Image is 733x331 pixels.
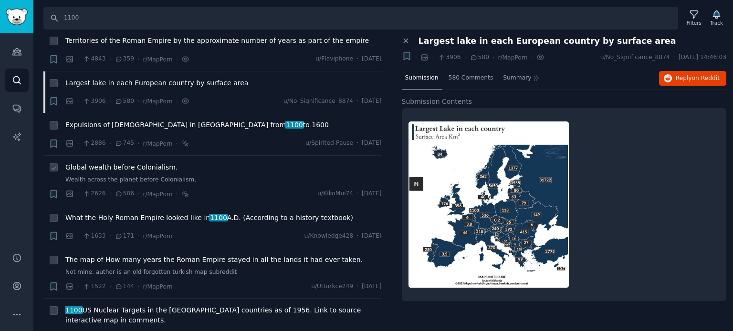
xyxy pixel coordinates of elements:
span: · [464,52,466,62]
span: · [531,52,533,62]
span: r/MapPorn [143,140,172,147]
span: 745 [115,139,134,148]
span: Largest lake in each European country by surface area [65,78,248,88]
span: 1522 [83,282,106,291]
span: · [77,139,79,149]
span: [DATE] [362,139,381,148]
span: 1100 [285,121,304,129]
span: r/MapPorn [143,98,172,105]
span: · [109,281,111,291]
span: · [137,139,139,149]
a: Wealth across the planet before Colonialism. [65,176,382,184]
span: · [109,189,111,199]
span: r/MapPorn [143,56,172,63]
a: What the Holy Roman Empire looked like in1100A.D. (According to a history textbook) [65,213,353,223]
span: · [176,54,178,64]
span: What the Holy Roman Empire looked like in A.D. (According to a history textbook) [65,213,353,223]
span: r/MapPorn [498,54,527,61]
span: · [356,139,358,148]
a: Territories of the Roman Empire by the approximate number of years as part of the empire [65,36,369,46]
span: Submission Contents [402,97,472,107]
span: · [356,190,358,198]
span: · [673,53,675,62]
span: 4843 [83,55,106,63]
input: Search Keyword [43,7,678,30]
a: 1100US Nuclear Targets in the [GEOGRAPHIC_DATA] countries as of 1956. Link to source interactive ... [65,305,382,325]
span: · [137,96,139,106]
span: · [77,54,79,64]
span: u/Flaviphone [315,55,353,63]
span: US Nuclear Targets in the [GEOGRAPHIC_DATA] countries as of 1956. Link to source interactive map ... [65,305,382,325]
a: The map of How many years the Roman Empire stayed in all the lands it had ever taken. [65,255,363,265]
span: · [176,96,178,106]
a: Expulsions of [DEMOGRAPHIC_DATA] in [GEOGRAPHIC_DATA] from1100to 1600 [65,120,329,130]
span: · [432,52,434,62]
span: 1633 [83,232,106,241]
button: Track [707,8,726,28]
a: Global wealth before Colonialism. [65,162,178,172]
span: · [492,52,494,62]
div: Track [710,20,723,26]
span: 144 [115,282,134,291]
span: · [356,232,358,241]
span: Summary [503,74,531,82]
span: 171 [115,232,134,241]
span: 1100 [209,214,228,221]
span: · [109,96,111,106]
span: u/KikoMui74 [317,190,353,198]
span: · [356,282,358,291]
img: Largest lake in each European country by surface area [408,121,569,288]
img: GummySearch logo [6,9,28,25]
span: 580 [470,53,489,62]
span: [DATE] [362,282,381,291]
span: · [356,55,358,63]
span: Expulsions of [DEMOGRAPHIC_DATA] in [GEOGRAPHIC_DATA] from to 1600 [65,120,329,130]
span: · [137,281,139,291]
button: Replyon Reddit [659,71,726,86]
span: [DATE] [362,55,381,63]
span: [DATE] 14:46:03 [679,53,726,62]
span: r/MapPorn [143,283,172,290]
span: · [77,281,79,291]
span: · [415,52,417,62]
span: · [77,189,79,199]
span: Reply [676,74,720,83]
span: u/Utturkce249 [311,282,353,291]
span: · [77,96,79,106]
a: Not mine, author is an old forgotten turkish map subreddit [65,268,382,277]
span: · [176,139,178,149]
span: · [137,54,139,64]
span: u/Knowledge428 [304,232,354,241]
span: · [77,231,79,241]
span: Submission [405,74,439,82]
span: u/No_Significance_8874 [600,53,670,62]
span: · [137,189,139,199]
span: Largest lake in each European country by surface area [419,36,676,46]
span: · [109,54,111,64]
span: · [356,97,358,106]
span: 580 [115,97,134,106]
span: 3906 [83,97,106,106]
span: u/Spirited-Pause [305,139,353,148]
span: 506 [115,190,134,198]
span: 359 [115,55,134,63]
span: on Reddit [692,75,720,81]
span: r/MapPorn [143,191,172,198]
span: [DATE] [362,190,381,198]
span: 3906 [438,53,461,62]
span: · [109,139,111,149]
span: · [137,231,139,241]
span: · [176,189,178,199]
span: 2886 [83,139,106,148]
span: [DATE] [362,97,381,106]
span: [DATE] [362,232,381,241]
span: 2626 [83,190,106,198]
span: r/MapPorn [143,233,172,240]
span: 580 Comments [449,74,493,82]
div: Filters [687,20,702,26]
span: 1100 [64,306,83,314]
